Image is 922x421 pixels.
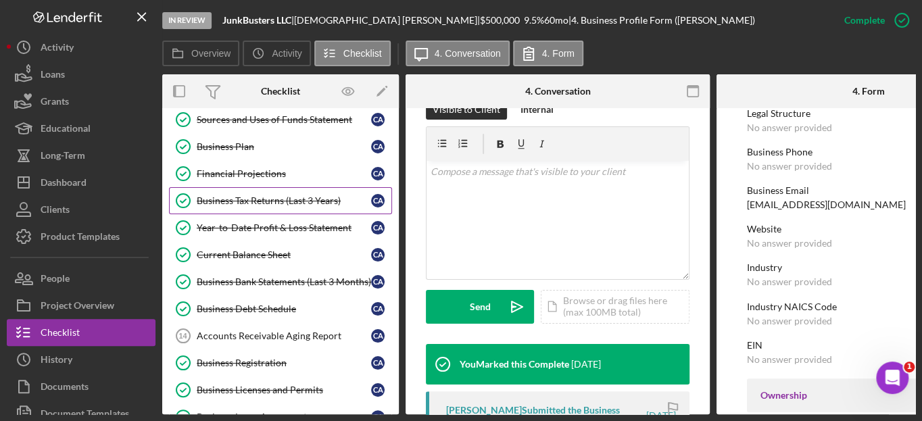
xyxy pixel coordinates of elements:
div: Long-Term [41,142,85,172]
button: Grants [7,88,155,115]
div: C A [371,329,385,343]
button: Complete [831,7,915,34]
div: C A [371,167,385,180]
div: Financial Projections [197,168,371,179]
div: C A [371,302,385,316]
div: Product Templates [41,223,120,253]
button: Checklist [314,41,391,66]
a: Sources and Uses of Funds StatementCA [169,106,392,133]
div: You Marked this Complete [460,359,569,370]
tspan: 14 [178,332,187,340]
button: Activity [7,34,155,61]
a: Business RegistrationCA [169,349,392,376]
button: Loans [7,61,155,88]
div: Educational [41,115,91,145]
a: Business PlanCA [169,133,392,160]
button: Clients [7,196,155,223]
a: Business Licenses and PermitsCA [169,376,392,403]
div: C A [371,221,385,234]
div: History [41,346,72,376]
div: Checklist [261,86,300,97]
button: Documents [7,373,155,400]
div: C A [371,383,385,397]
label: Overview [191,48,230,59]
div: Complete [844,7,885,34]
b: JunkBusters LLC [222,14,291,26]
button: Send [426,290,534,324]
div: [DEMOGRAPHIC_DATA] [PERSON_NAME] | [294,15,480,26]
div: Business Bank Statements (Last 3 Months) [197,276,371,287]
div: Grants [41,88,69,118]
div: Internal [520,99,554,120]
div: Business Registration [197,357,371,368]
div: [EMAIL_ADDRESS][DOMAIN_NAME] [747,199,906,210]
div: Business Tax Returns (Last 3 Years) [197,195,371,206]
div: Accounts Receivable Aging Report [197,330,371,341]
a: Year-to-Date Profit & Loss StatementCA [169,214,392,241]
label: 4. Conversation [435,48,501,59]
div: 4. Conversation [525,86,591,97]
div: Project Overview [41,292,114,322]
div: 9.5 % [524,15,544,26]
button: Project Overview [7,292,155,319]
time: 2025-06-04 20:21 [646,410,676,421]
a: Business Debt ScheduleCA [169,295,392,322]
div: | [222,15,294,26]
div: Documents [41,373,89,403]
div: Current Balance Sheet [197,249,371,260]
button: Overview [162,41,239,66]
div: C A [371,248,385,262]
div: No answer provided [747,161,832,172]
button: Internal [514,99,560,120]
div: Year-to-Date Profit & Loss Statement [197,222,371,233]
span: 1 [904,362,915,372]
div: C A [371,194,385,207]
div: Clients [41,196,70,226]
button: Educational [7,115,155,142]
div: Business Debt Schedule [197,303,371,314]
a: 14Accounts Receivable Aging ReportCA [169,322,392,349]
a: Business Tax Returns (Last 3 Years)CA [169,187,392,214]
div: Sources and Uses of Funds Statement [197,114,371,125]
div: 60 mo [544,15,568,26]
a: Business Bank Statements (Last 3 Months)CA [169,268,392,295]
div: No answer provided [747,122,832,133]
div: Visible to Client [433,99,500,120]
div: C A [371,356,385,370]
div: 4. Form [852,86,885,97]
div: No answer provided [747,276,832,287]
button: Product Templates [7,223,155,250]
button: Visible to Client [426,99,507,120]
div: Activity [41,34,74,64]
a: Checklist [7,319,155,346]
div: Send [470,290,491,324]
a: Current Balance SheetCA [169,241,392,268]
div: | 4. Business Profile Form ([PERSON_NAME]) [568,15,755,26]
div: No answer provided [747,354,832,365]
div: People [41,265,70,295]
div: Business Licenses and Permits [197,385,371,395]
div: Checklist [41,319,80,349]
button: Dashboard [7,169,155,196]
span: $500,000 [480,14,520,26]
iframe: Intercom live chat [876,362,908,394]
button: 4. Form [513,41,583,66]
time: 2025-06-25 15:21 [571,359,601,370]
button: Long-Term [7,142,155,169]
div: No answer provided [747,238,832,249]
button: People [7,265,155,292]
button: History [7,346,155,373]
div: C A [371,275,385,289]
button: 4. Conversation [406,41,510,66]
div: Dashboard [41,169,87,199]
